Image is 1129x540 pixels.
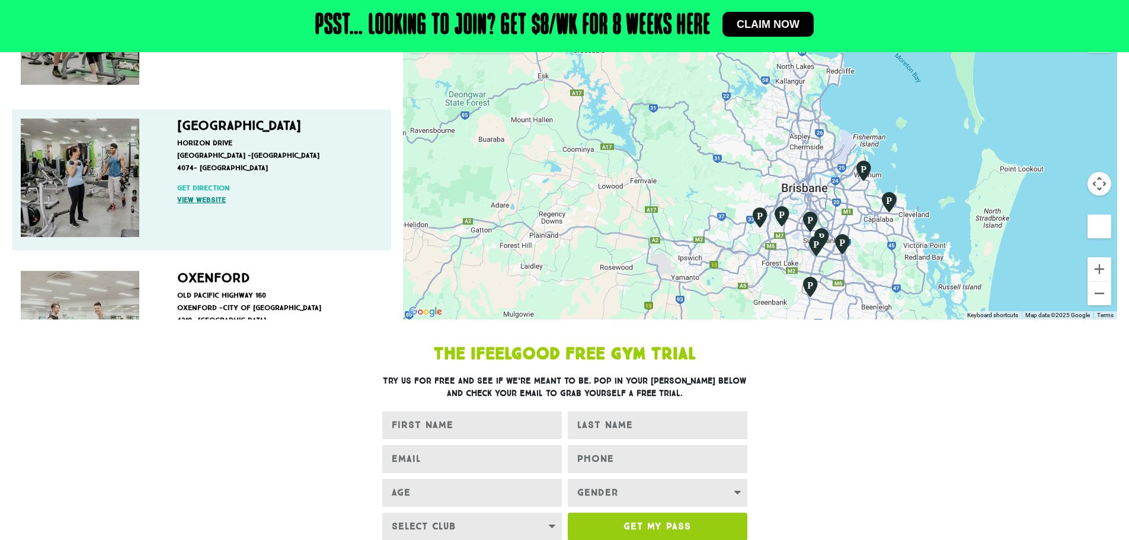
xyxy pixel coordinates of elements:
[315,12,711,40] h2: Psst… Looking to join? Get $8/wk for 8 weeks here
[177,117,301,133] a: [GEOGRAPHIC_DATA]
[382,445,562,473] input: EMAIL
[406,304,445,319] a: Click to see this area on Google Maps
[304,346,826,363] h1: The IfeelGood Free Gym Trial
[801,230,831,262] div: Calamvale
[1025,312,1090,318] span: Map data ©2025 Google
[177,183,376,193] a: Get direction
[1088,215,1111,238] button: Drag Pegman onto the map to open Street View
[1088,257,1111,281] button: Zoom in
[1088,282,1111,305] button: Zoom out
[807,222,836,254] div: Runcorn
[795,206,825,238] div: Coopers Plains
[568,445,747,473] input: Only numbers and phone characters (#, -, *, etc) are accepted.
[827,228,857,260] div: Underwood
[382,411,562,439] input: FIRST NAME
[874,186,904,218] div: Alexandra Hills
[382,375,747,400] h3: Try us for free and see if we’re meant to be. Pop in your [PERSON_NAME] below and check your emai...
[406,304,445,319] img: Google
[767,200,797,232] div: Oxley
[1097,312,1114,318] a: Terms
[177,270,250,286] a: Oxenford
[849,155,878,187] div: Wynnum
[745,202,775,234] div: Middle Park
[177,194,376,205] a: View website
[623,522,691,531] span: Get My Pass
[737,19,799,30] span: Claim now
[967,311,1018,319] button: Keyboard shortcuts
[177,137,376,174] p: Horizon Drive [GEOGRAPHIC_DATA] -[GEOGRAPHIC_DATA] 4074- [GEOGRAPHIC_DATA]
[177,289,376,327] p: Old Pacific Highway 160 Oxenford -City of [GEOGRAPHIC_DATA] 4210- [GEOGRAPHIC_DATA]
[722,12,814,37] a: Claim now
[382,479,562,507] input: Age
[795,271,825,303] div: Park Ridge
[568,411,747,439] input: LAST NAME
[1088,172,1111,196] button: Map camera controls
